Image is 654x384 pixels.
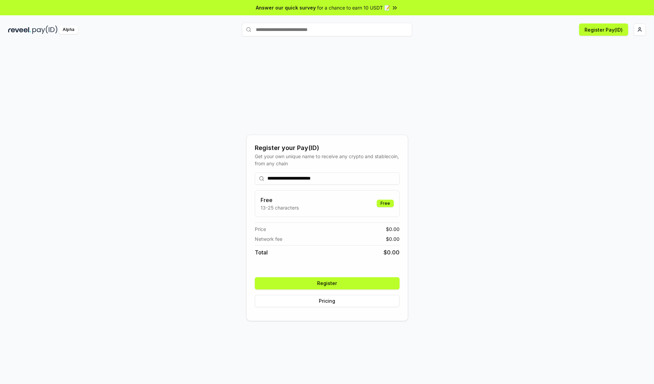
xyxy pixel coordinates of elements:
[8,26,31,34] img: reveel_dark
[256,4,316,11] span: Answer our quick survey
[384,248,400,256] span: $ 0.00
[261,196,299,204] h3: Free
[317,4,390,11] span: for a chance to earn 10 USDT 📝
[386,226,400,233] span: $ 0.00
[59,26,78,34] div: Alpha
[255,235,282,243] span: Network fee
[255,226,266,233] span: Price
[255,143,400,153] div: Register your Pay(ID)
[255,153,400,167] div: Get your own unique name to receive any crypto and stablecoin, from any chain
[377,200,394,207] div: Free
[261,204,299,211] p: 13-25 characters
[255,277,400,289] button: Register
[579,23,628,36] button: Register Pay(ID)
[32,26,58,34] img: pay_id
[255,295,400,307] button: Pricing
[255,248,268,256] span: Total
[386,235,400,243] span: $ 0.00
